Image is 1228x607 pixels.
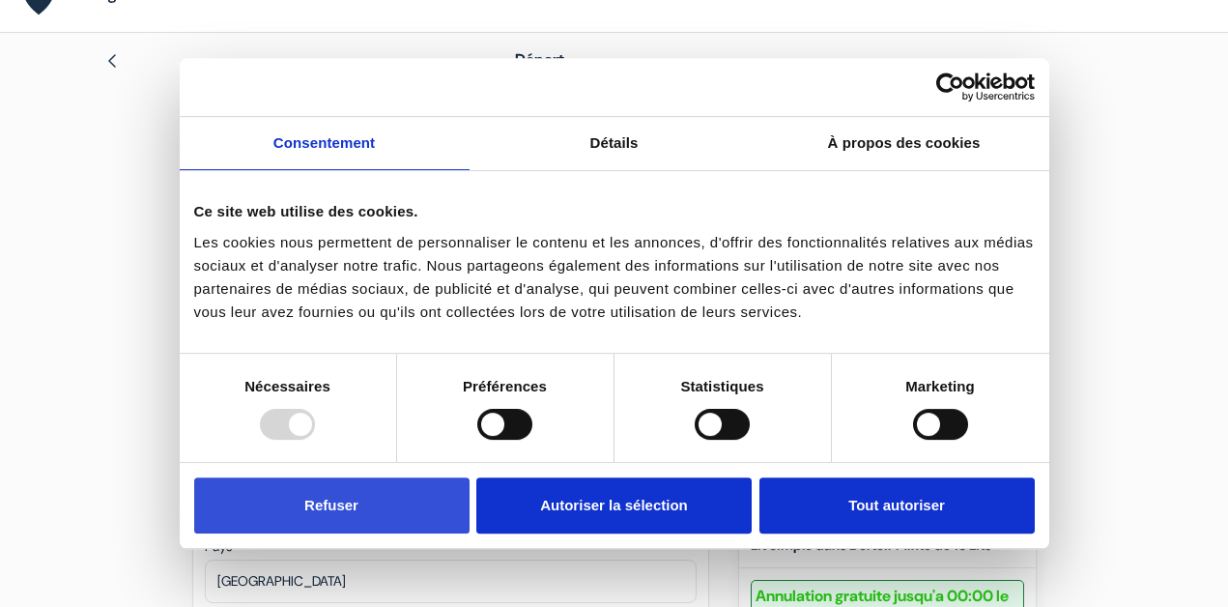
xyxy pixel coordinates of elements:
button: Refuser [194,477,470,534]
div: Les cookies nous permettent de personnaliser le contenu et les annonces, d'offrir des fonctionnal... [194,231,1035,324]
span: Départ [515,49,564,70]
button: Tout autoriser [759,477,1035,534]
strong: Préférences [463,378,547,394]
a: À propos des cookies [759,117,1049,170]
div: Ce site web utilise des cookies. [194,200,1035,223]
strong: Marketing [905,378,975,394]
button: Autoriser la sélection [476,477,752,534]
a: Usercentrics Cookiebot - opens in a new window [866,72,1035,101]
img: left_arrow.svg [104,53,120,69]
strong: Nécessaires [244,378,330,394]
a: Détails [470,117,759,170]
strong: Statistiques [680,378,763,394]
a: Consentement [180,117,470,170]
